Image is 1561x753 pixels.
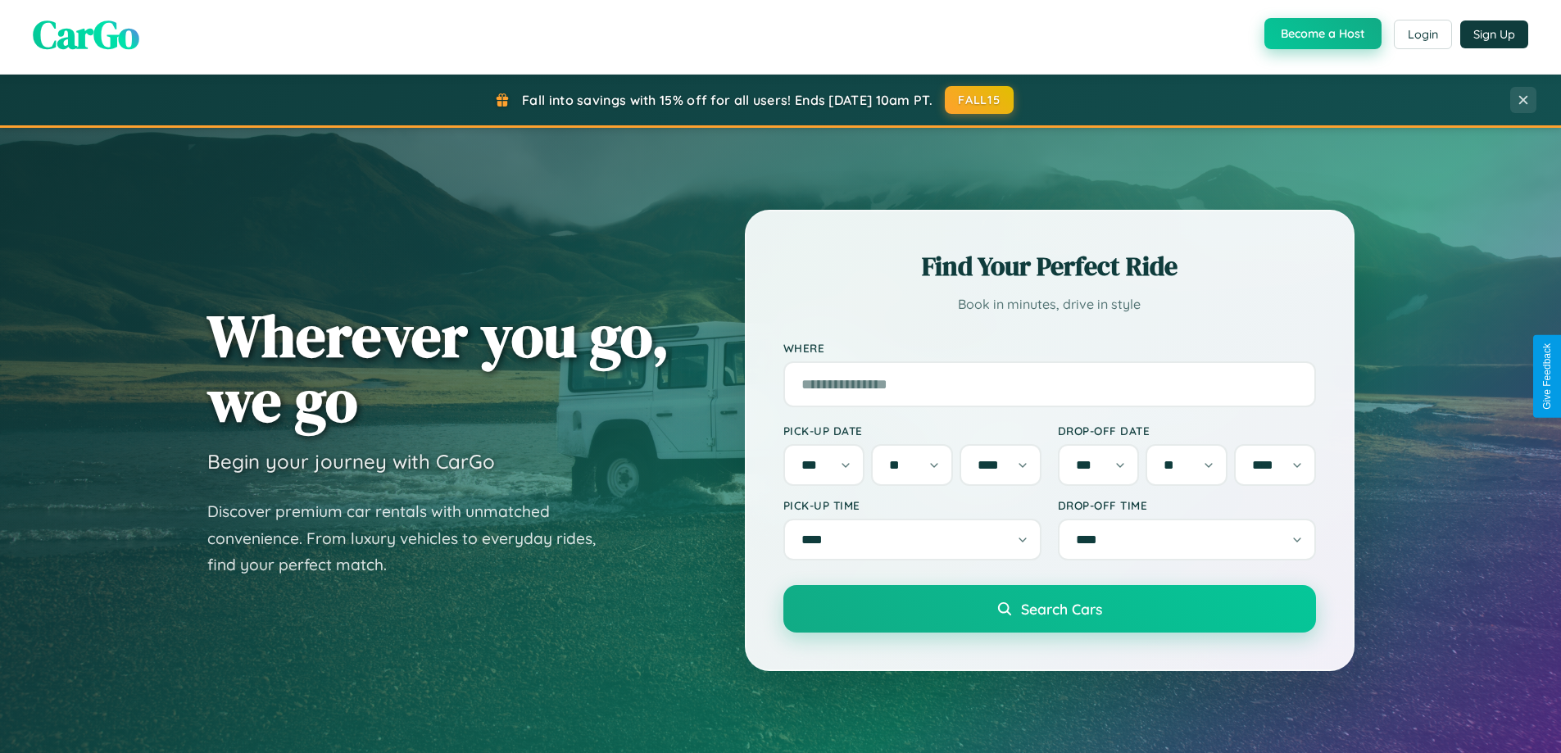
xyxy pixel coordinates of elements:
label: Where [783,341,1316,355]
label: Pick-up Date [783,424,1041,438]
button: Login [1394,20,1452,49]
label: Pick-up Time [783,498,1041,512]
button: Sign Up [1460,20,1528,48]
span: CarGo [33,7,139,61]
p: Discover premium car rentals with unmatched convenience. From luxury vehicles to everyday rides, ... [207,498,617,578]
h2: Find Your Perfect Ride [783,248,1316,284]
p: Book in minutes, drive in style [783,293,1316,316]
button: Become a Host [1264,18,1382,49]
h3: Begin your journey with CarGo [207,449,495,474]
div: Give Feedback [1541,343,1553,410]
button: Search Cars [783,585,1316,633]
button: FALL15 [945,86,1014,114]
label: Drop-off Time [1058,498,1316,512]
h1: Wherever you go, we go [207,303,669,433]
label: Drop-off Date [1058,424,1316,438]
span: Search Cars [1021,600,1102,618]
span: Fall into savings with 15% off for all users! Ends [DATE] 10am PT. [522,92,933,108]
